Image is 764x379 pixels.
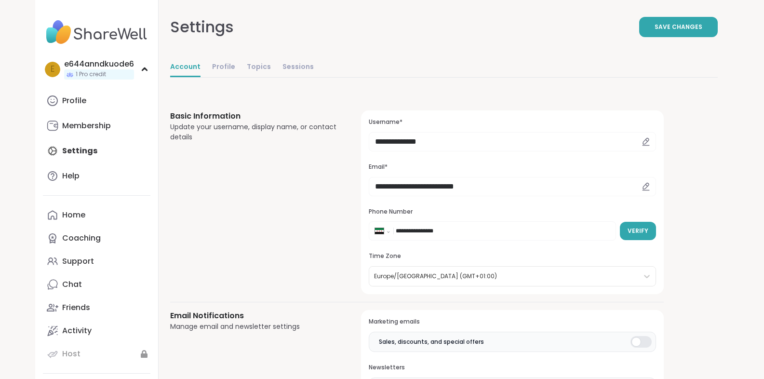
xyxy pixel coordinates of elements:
[369,208,656,216] h3: Phone Number
[170,58,201,77] a: Account
[655,23,702,31] span: Save Changes
[170,322,338,332] div: Manage email and newsletter settings
[43,227,150,250] a: Coaching
[170,310,338,322] h3: Email Notifications
[170,122,338,142] div: Update your username, display name, or contact details
[43,250,150,273] a: Support
[43,15,150,49] img: ShareWell Nav Logo
[43,273,150,296] a: Chat
[170,110,338,122] h3: Basic Information
[170,15,234,39] div: Settings
[369,163,656,171] h3: Email*
[62,121,111,131] div: Membership
[51,63,54,76] span: e
[369,252,656,260] h3: Time Zone
[639,17,718,37] button: Save Changes
[76,70,106,79] span: 1 Pro credit
[62,233,101,244] div: Coaching
[62,349,80,359] div: Host
[43,114,150,137] a: Membership
[620,222,656,240] button: Verify
[369,318,656,326] h3: Marketing emails
[212,58,235,77] a: Profile
[369,118,656,126] h3: Username*
[43,296,150,319] a: Friends
[62,325,92,336] div: Activity
[628,227,648,235] span: Verify
[379,338,484,346] span: Sales, discounts, and special offers
[62,279,82,290] div: Chat
[62,210,85,220] div: Home
[43,319,150,342] a: Activity
[43,203,150,227] a: Home
[64,59,134,69] div: e644anndkuode6
[43,89,150,112] a: Profile
[43,164,150,188] a: Help
[282,58,314,77] a: Sessions
[369,364,656,372] h3: Newsletters
[43,342,150,365] a: Host
[247,58,271,77] a: Topics
[62,302,90,313] div: Friends
[62,256,94,267] div: Support
[62,95,86,106] div: Profile
[62,171,80,181] div: Help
